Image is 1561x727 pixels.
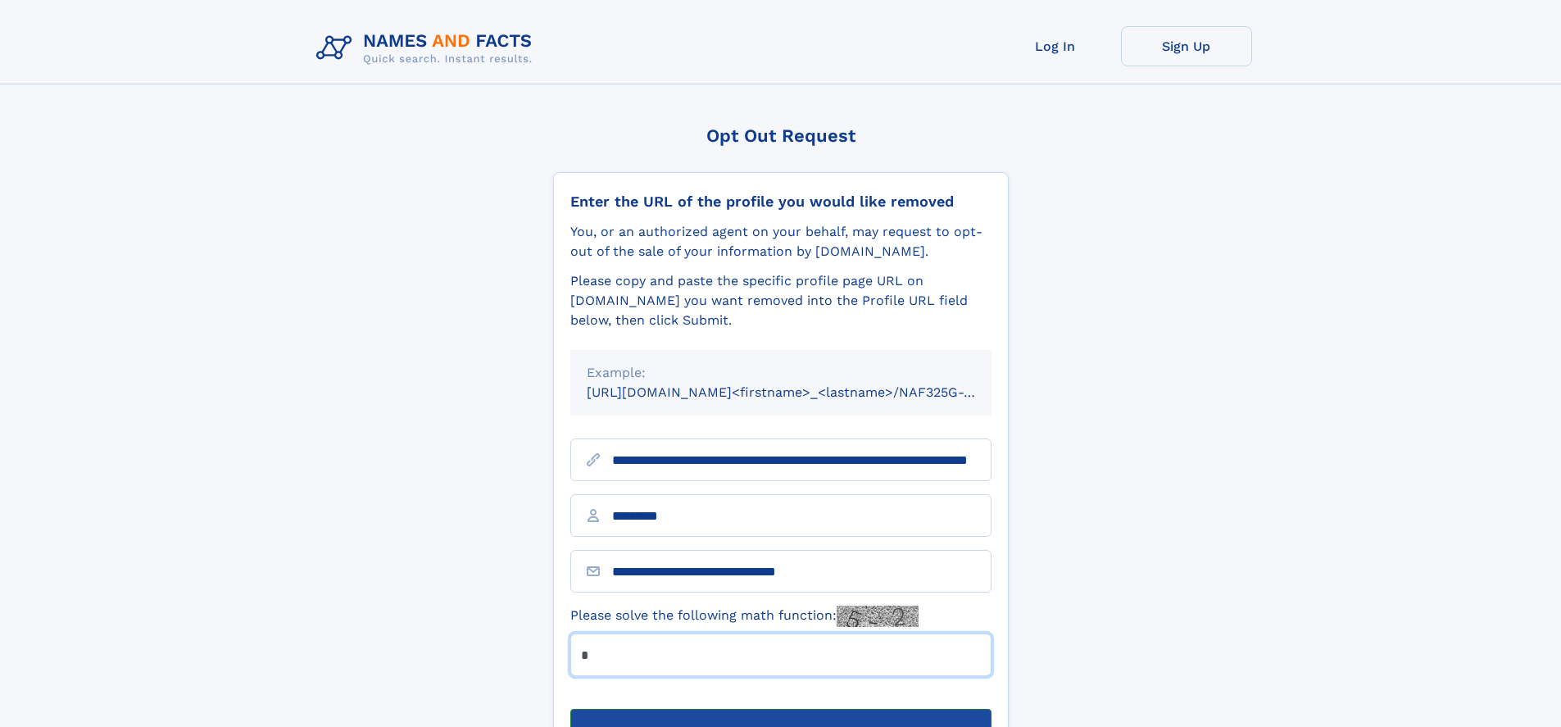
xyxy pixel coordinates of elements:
[570,271,992,330] div: Please copy and paste the specific profile page URL on [DOMAIN_NAME] you want removed into the Pr...
[310,26,546,70] img: Logo Names and Facts
[570,222,992,261] div: You, or an authorized agent on your behalf, may request to opt-out of the sale of your informatio...
[587,384,1023,400] small: [URL][DOMAIN_NAME]<firstname>_<lastname>/NAF325G-xxxxxxxx
[570,606,919,627] label: Please solve the following math function:
[587,363,975,383] div: Example:
[553,125,1009,146] div: Opt Out Request
[1121,26,1252,66] a: Sign Up
[570,193,992,211] div: Enter the URL of the profile you would like removed
[990,26,1121,66] a: Log In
